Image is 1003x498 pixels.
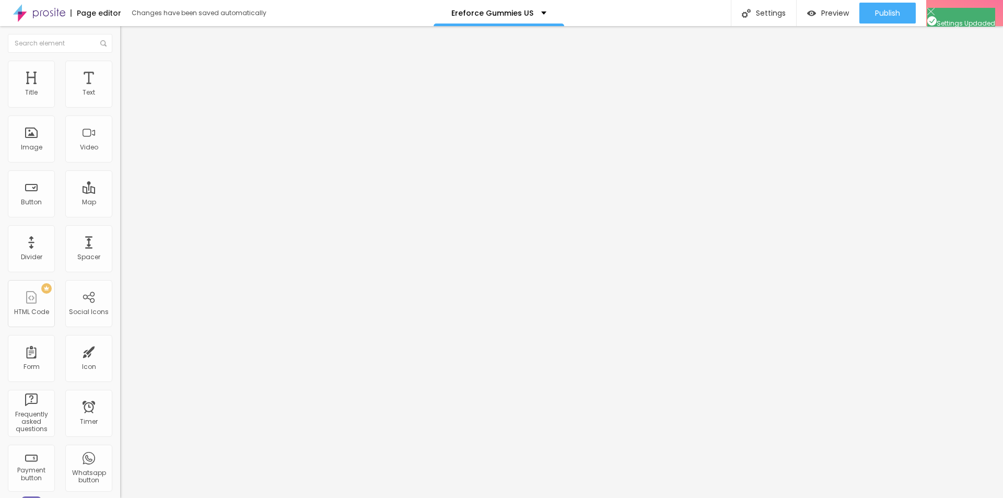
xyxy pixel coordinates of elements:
[83,89,95,96] div: Text
[451,9,533,17] p: Ereforce Gummies US
[68,469,109,484] div: Whatsapp button
[80,418,98,425] div: Timer
[807,9,816,18] img: view-1.svg
[875,9,900,17] span: Publish
[100,40,107,47] img: Icone
[24,363,40,370] div: Form
[10,467,52,482] div: Payment button
[821,9,849,17] span: Preview
[82,363,96,370] div: Icon
[71,9,121,17] div: Page editor
[82,199,96,206] div: Map
[120,26,1003,498] iframe: Editor
[21,199,42,206] div: Button
[742,9,751,18] img: Icone
[21,144,42,151] div: Image
[927,19,995,28] span: Settings Updaded
[25,89,38,96] div: Title
[80,144,98,151] div: Video
[859,3,916,24] button: Publish
[927,16,937,26] img: Icone
[927,8,935,15] img: Icone
[10,411,52,433] div: Frequently asked questions
[132,10,266,16] div: Changes have been saved automatically
[77,253,100,261] div: Spacer
[21,253,42,261] div: Divider
[69,308,109,316] div: Social Icons
[797,3,859,24] button: Preview
[14,308,49,316] div: HTML Code
[8,34,112,53] input: Search element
